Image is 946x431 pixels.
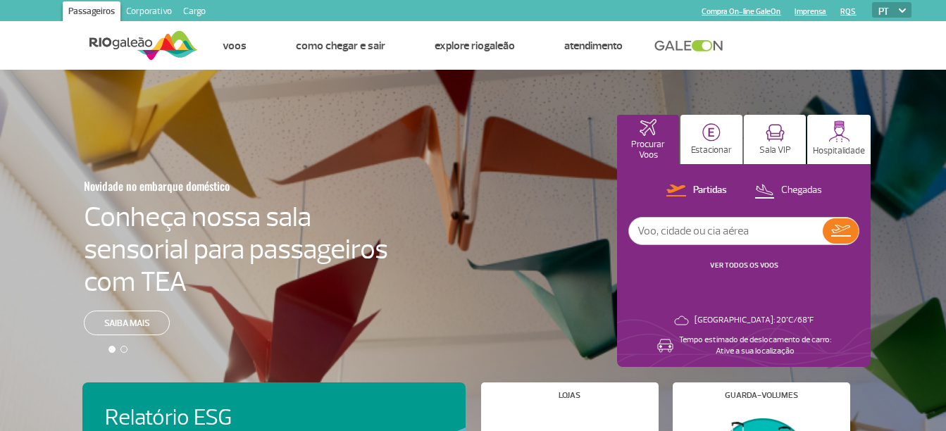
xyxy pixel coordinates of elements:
[702,123,721,142] img: carParkingHome.svg
[564,39,623,53] a: Atendimento
[807,115,871,164] button: Hospitalidade
[750,182,826,200] button: Chegadas
[63,1,120,24] a: Passageiros
[766,124,785,142] img: vipRoom.svg
[223,39,247,53] a: Voos
[744,115,806,164] button: Sala VIP
[296,39,385,53] a: Como chegar e sair
[178,1,211,24] a: Cargo
[629,218,823,244] input: Voo, cidade ou cia aérea
[828,120,850,142] img: hospitality.svg
[680,115,742,164] button: Estacionar
[781,184,822,197] p: Chegadas
[120,1,178,24] a: Corporativo
[624,139,672,161] p: Procurar Voos
[617,115,679,164] button: Procurar Voos
[691,145,732,156] p: Estacionar
[679,335,831,357] p: Tempo estimado de deslocamento de carro: Ative a sua localização
[84,201,388,298] h4: Conheça nossa sala sensorial para passageiros com TEA
[105,405,329,431] h4: Relatório ESG
[725,392,798,399] h4: Guarda-volumes
[840,7,856,16] a: RQS
[84,311,170,335] a: Saiba mais
[84,171,319,201] h3: Novidade no embarque doméstico
[759,145,791,156] p: Sala VIP
[435,39,515,53] a: Explore RIOgaleão
[640,119,656,136] img: airplaneHomeActive.svg
[706,260,783,271] button: VER TODOS OS VOOS
[695,315,814,326] p: [GEOGRAPHIC_DATA]: 20°C/68°F
[702,7,780,16] a: Compra On-line GaleOn
[710,261,778,270] a: VER TODOS OS VOOS
[813,146,865,156] p: Hospitalidade
[559,392,580,399] h4: Lojas
[795,7,826,16] a: Imprensa
[662,182,731,200] button: Partidas
[693,184,727,197] p: Partidas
